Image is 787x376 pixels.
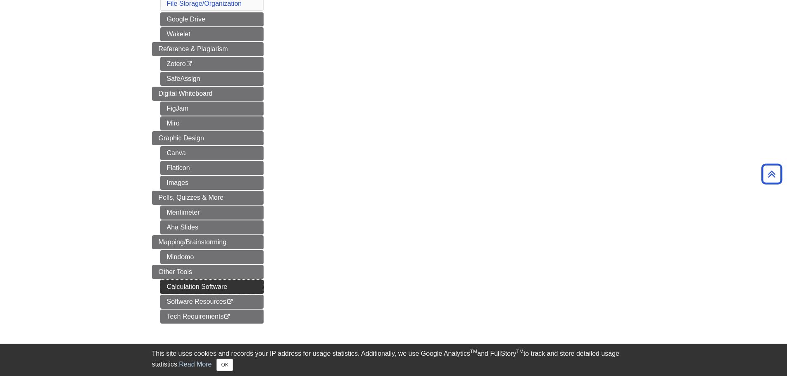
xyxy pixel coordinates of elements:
div: This site uses cookies and records your IP address for usage statistics. Additionally, we use Goo... [152,349,635,371]
a: Tech Requirements [160,310,264,324]
i: This link opens in a new window [186,61,193,67]
a: Other Tools [152,265,264,279]
a: Aha Slides [160,220,264,234]
span: Digital Whiteboard [159,90,213,97]
a: Google Drive [160,12,264,26]
a: Graphic Design [152,131,264,145]
span: Graphic Design [159,135,204,142]
span: Other Tools [159,268,193,275]
a: Flaticon [160,161,264,175]
sup: TM [470,349,477,355]
a: Back to Top [758,168,785,180]
a: Canva [160,146,264,160]
a: SafeAssign [160,72,264,86]
a: Miro [160,116,264,130]
span: Mapping/Brainstorming [159,239,227,246]
a: Mindomo [160,250,264,264]
a: FigJam [160,102,264,116]
span: Reference & Plagiarism [159,45,228,52]
a: Images [160,176,264,190]
i: This link opens in a new window [226,299,233,305]
a: Zotero [160,57,264,71]
a: Reference & Plagiarism [152,42,264,56]
a: Wakelet [160,27,264,41]
span: Polls, Quizzes & More [159,194,223,201]
i: This link opens in a new window [223,314,231,319]
a: Mapping/Brainstorming [152,235,264,249]
a: Polls, Quizzes & More [152,191,264,205]
a: Calculation Software [160,280,264,294]
a: Software Resources [160,295,264,309]
a: Read More [179,361,212,368]
a: Digital Whiteboard [152,87,264,101]
a: Mentimeter [160,206,264,220]
button: Close [216,359,233,371]
sup: TM [516,349,523,355]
